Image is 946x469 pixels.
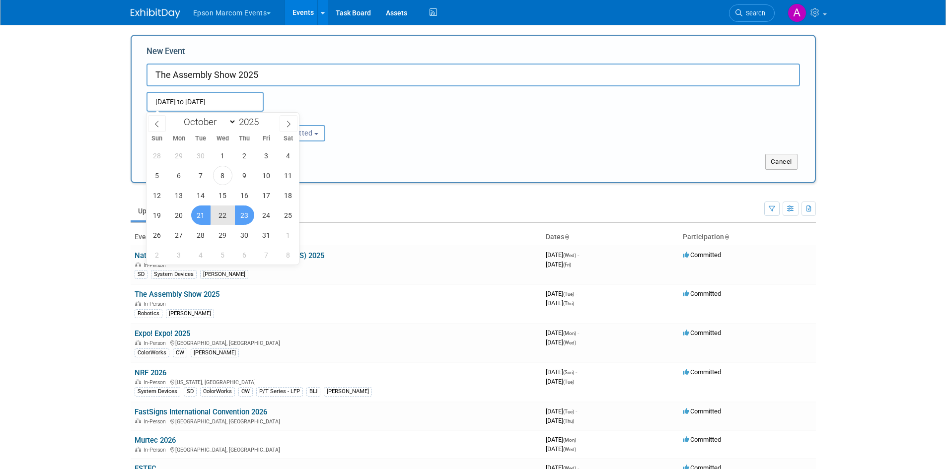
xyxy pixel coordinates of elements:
[683,368,721,376] span: Committed
[563,253,576,258] span: (Wed)
[257,205,276,225] span: October 24, 2025
[135,348,169,357] div: ColorWorks
[563,370,574,375] span: (Sun)
[146,46,185,61] label: New Event
[546,417,574,424] span: [DATE]
[563,379,574,385] span: (Tue)
[235,245,254,265] span: November 6, 2025
[576,368,577,376] span: -
[578,436,579,443] span: -
[191,186,211,205] span: October 14, 2025
[144,418,169,425] span: In-Person
[135,447,141,452] img: In-Person Event
[169,225,189,245] span: October 27, 2025
[742,9,765,17] span: Search
[147,166,167,185] span: October 5, 2025
[279,146,298,165] span: October 4, 2025
[168,135,190,142] span: Mon
[235,205,254,225] span: October 23, 2025
[169,166,189,185] span: October 6, 2025
[147,245,167,265] span: November 2, 2025
[144,262,169,268] span: In-Person
[546,299,574,307] span: [DATE]
[213,146,232,165] span: October 1, 2025
[135,379,141,384] img: In-Person Event
[546,378,574,385] span: [DATE]
[146,135,168,142] span: Sun
[144,447,169,453] span: In-Person
[563,437,576,443] span: (Mon)
[257,186,276,205] span: October 17, 2025
[258,112,354,125] div: Participation:
[135,309,162,318] div: Robotics
[256,387,303,396] div: P/T Series - LFP
[131,229,542,246] th: Event
[135,270,147,279] div: SD
[135,387,180,396] div: System Devices
[135,340,141,345] img: In-Person Event
[563,340,576,345] span: (Wed)
[306,387,320,396] div: BIJ
[173,348,187,357] div: CW
[135,378,538,386] div: [US_STATE], [GEOGRAPHIC_DATA]
[135,290,219,299] a: The Assembly Show 2025
[135,418,141,423] img: In-Person Event
[683,290,721,297] span: Committed
[564,233,569,241] a: Sort by Start Date
[546,436,579,443] span: [DATE]
[546,329,579,336] span: [DATE]
[235,225,254,245] span: October 30, 2025
[546,290,577,297] span: [DATE]
[236,116,266,128] input: Year
[169,205,189,225] span: October 20, 2025
[683,407,721,415] span: Committed
[578,329,579,336] span: -
[147,186,167,205] span: October 12, 2025
[563,291,574,297] span: (Tue)
[546,251,579,259] span: [DATE]
[233,135,255,142] span: Thu
[191,348,239,357] div: [PERSON_NAME]
[788,3,806,22] img: Annie Tennet
[144,301,169,307] span: In-Person
[191,146,211,165] span: September 30, 2025
[563,418,574,424] span: (Thu)
[576,290,577,297] span: -
[255,135,277,142] span: Fri
[147,205,167,225] span: October 19, 2025
[213,205,232,225] span: October 22, 2025
[200,387,235,396] div: ColorWorks
[257,225,276,245] span: October 31, 2025
[144,340,169,346] span: In-Person
[200,270,248,279] div: [PERSON_NAME]
[546,407,577,415] span: [DATE]
[144,379,169,386] span: In-Person
[135,436,176,445] a: Murtec 2026
[546,338,576,346] span: [DATE]
[135,407,267,416] a: FastSigns International Convention 2026
[279,225,298,245] span: November 1, 2025
[146,112,243,125] div: Attendance / Format:
[213,245,232,265] span: November 5, 2025
[279,205,298,225] span: October 25, 2025
[724,233,729,241] a: Sort by Participation Type
[131,201,186,220] a: Upcoming7
[191,166,211,185] span: October 7, 2025
[135,445,538,453] div: [GEOGRAPHIC_DATA], [GEOGRAPHIC_DATA]
[279,245,298,265] span: November 8, 2025
[135,417,538,425] div: [GEOGRAPHIC_DATA], [GEOGRAPHIC_DATA]
[683,251,721,259] span: Committed
[257,166,276,185] span: October 10, 2025
[135,368,166,377] a: NRF 2026
[169,186,189,205] span: October 13, 2025
[546,445,576,453] span: [DATE]
[563,409,574,414] span: (Tue)
[683,329,721,336] span: Committed
[191,205,211,225] span: October 21, 2025
[191,225,211,245] span: October 28, 2025
[563,331,576,336] span: (Mon)
[563,262,571,268] span: (Fri)
[683,436,721,443] span: Committed
[235,146,254,165] span: October 2, 2025
[135,301,141,306] img: In-Person Event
